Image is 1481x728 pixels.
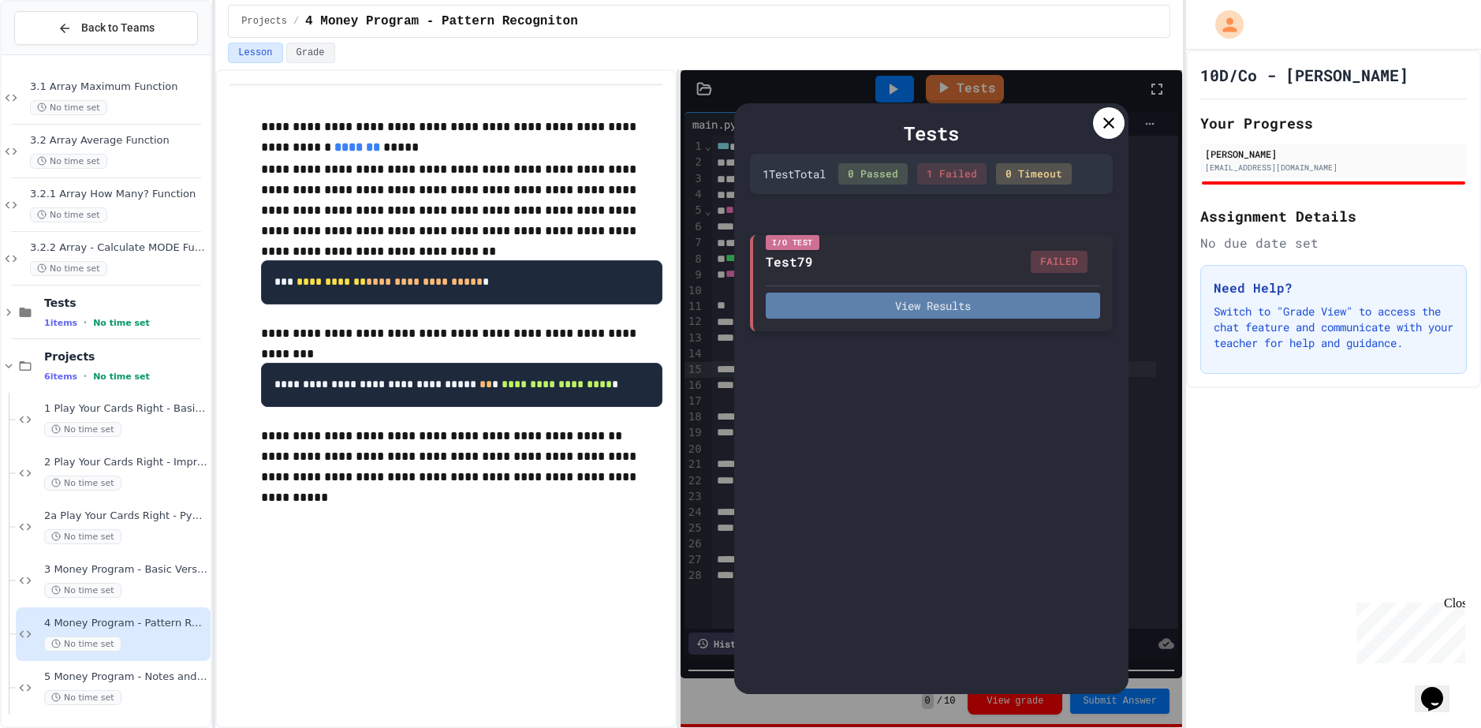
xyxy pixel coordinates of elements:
span: 3.1 Array Maximum Function [30,80,207,94]
button: View Results [766,293,1100,319]
span: • [84,316,87,329]
span: No time set [44,637,121,651]
div: Chat with us now!Close [6,6,109,100]
span: 5 Money Program - Notes and Coins [44,670,207,684]
span: 3 Money Program - Basic Version [44,563,207,577]
div: Test79 [766,252,813,271]
span: Tests [44,296,207,310]
span: 3.2 Array Average Function [30,134,207,147]
div: 1 Failed [917,163,987,185]
span: 4 Money Program - Pattern Recogniton [44,617,207,630]
h2: Assignment Details [1200,205,1467,227]
span: 1 items [44,318,77,328]
span: No time set [93,371,150,382]
span: 1 Play Your Cards Right - Basic Version [44,402,207,416]
iframe: chat widget [1415,665,1465,712]
h1: 10D/Co - [PERSON_NAME] [1200,64,1408,86]
div: 0 Passed [838,163,908,185]
div: No due date set [1200,233,1467,252]
span: No time set [93,318,150,328]
span: No time set [44,529,121,544]
button: Back to Teams [14,11,198,45]
span: 6 items [44,371,77,382]
button: Grade [286,43,335,63]
span: 2a Play Your Cards Right - PyGame [44,510,207,523]
iframe: chat widget [1350,596,1465,663]
div: 0 Timeout [996,163,1072,185]
span: Projects [241,15,287,28]
div: I/O Test [766,235,819,250]
span: No time set [30,100,107,115]
span: No time set [30,261,107,276]
span: 4 Money Program - Pattern Recogniton [305,12,578,31]
p: Switch to "Grade View" to access the chat feature and communicate with your teacher for help and ... [1214,304,1453,351]
span: No time set [30,207,107,222]
div: [EMAIL_ADDRESS][DOMAIN_NAME] [1205,162,1462,174]
span: No time set [44,476,121,491]
h2: Your Progress [1200,112,1467,134]
div: My Account [1199,6,1248,43]
div: 1 Test Total [763,166,826,182]
span: No time set [44,422,121,437]
span: No time set [44,583,121,598]
div: [PERSON_NAME] [1205,147,1462,161]
span: 3.2.1 Array How Many? Function [30,188,207,201]
span: / [293,15,299,28]
div: Tests [750,119,1113,147]
span: 2 Play Your Cards Right - Improved [44,456,207,469]
span: 3.2.2 Array - Calculate MODE Function [30,241,207,255]
button: Lesson [228,43,282,63]
span: No time set [30,154,107,169]
span: • [84,370,87,383]
span: Projects [44,349,207,364]
span: No time set [44,690,121,705]
span: Back to Teams [81,20,155,36]
h3: Need Help? [1214,278,1453,297]
div: FAILED [1031,251,1087,273]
